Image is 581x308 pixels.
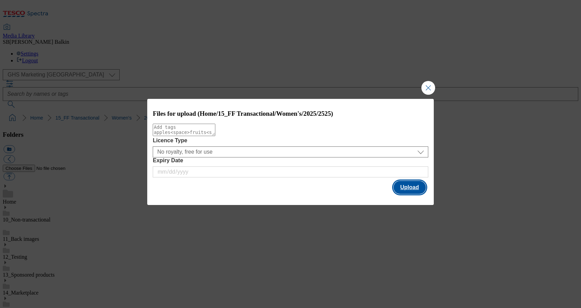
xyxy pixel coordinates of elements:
label: Licence Type [153,137,428,144]
div: Modal [147,99,434,205]
button: Close Modal [421,81,435,95]
button: Upload [394,181,426,194]
h3: Files for upload (Home/15_FF Transactional/Women's/2025/2525) [153,110,428,117]
label: Expiry Date [153,157,428,164]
